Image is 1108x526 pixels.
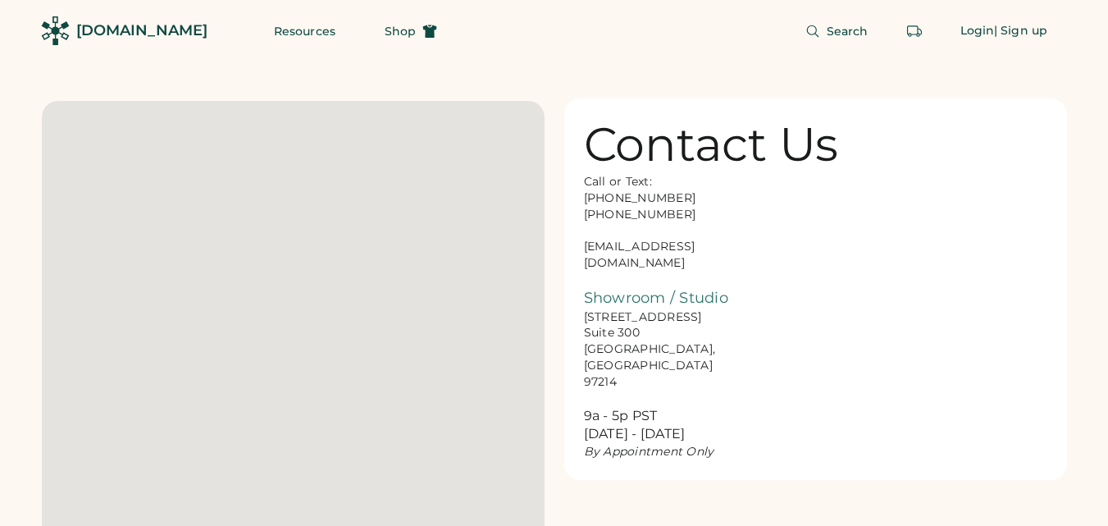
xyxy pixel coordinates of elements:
[584,174,748,460] div: Call or Text: [PHONE_NUMBER] [PHONE_NUMBER] [EMAIL_ADDRESS][DOMAIN_NAME] [STREET_ADDRESS] Suite 3...
[584,118,839,171] div: Contact Us
[41,16,70,45] img: Rendered Logo - Screens
[385,25,416,37] span: Shop
[584,444,714,459] em: By Appointment Only
[584,408,686,442] font: 9a - 5p PST [DATE] - [DATE]
[254,15,355,48] button: Resources
[76,21,207,41] div: [DOMAIN_NAME]
[994,23,1047,39] div: | Sign up
[827,25,869,37] span: Search
[898,15,931,48] button: Retrieve an order
[365,15,457,48] button: Shop
[960,23,995,39] div: Login
[786,15,888,48] button: Search
[584,289,728,307] font: Showroom / Studio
